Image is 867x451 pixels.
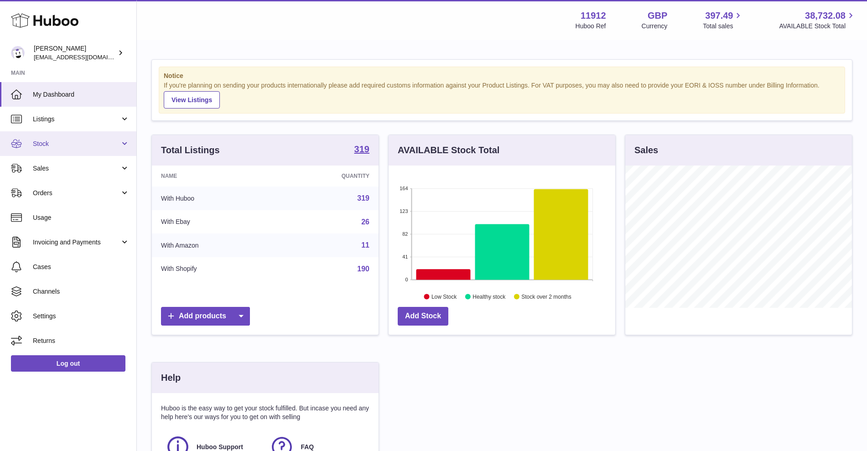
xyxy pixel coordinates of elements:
[33,189,120,197] span: Orders
[402,254,408,259] text: 41
[11,46,25,60] img: info@carbonmyride.com
[33,213,130,222] span: Usage
[405,277,408,282] text: 0
[152,233,276,257] td: With Amazon
[705,10,733,22] span: 397.49
[33,287,130,296] span: Channels
[648,10,667,22] strong: GBP
[33,140,120,148] span: Stock
[361,218,369,226] a: 26
[472,293,506,300] text: Healthy stock
[354,145,369,154] strong: 319
[33,90,130,99] span: My Dashboard
[642,22,668,31] div: Currency
[398,307,448,326] a: Add Stock
[521,293,571,300] text: Stock over 2 months
[779,22,856,31] span: AVAILABLE Stock Total
[164,72,840,80] strong: Notice
[164,91,220,109] a: View Listings
[33,115,120,124] span: Listings
[152,166,276,187] th: Name
[576,22,606,31] div: Huboo Ref
[161,404,369,421] p: Huboo is the easy way to get your stock fulfilled. But incase you need any help here's our ways f...
[581,10,606,22] strong: 11912
[276,166,379,187] th: Quantity
[161,144,220,156] h3: Total Listings
[357,194,369,202] a: 319
[161,372,181,384] h3: Help
[33,238,120,247] span: Invoicing and Payments
[779,10,856,31] a: 38,732.08 AVAILABLE Stock Total
[34,44,116,62] div: [PERSON_NAME]
[33,263,130,271] span: Cases
[361,241,369,249] a: 11
[164,81,840,109] div: If you're planning on sending your products internationally please add required customs informati...
[354,145,369,156] a: 319
[357,265,369,273] a: 190
[703,10,743,31] a: 397.49 Total sales
[33,164,120,173] span: Sales
[33,337,130,345] span: Returns
[152,210,276,234] td: With Ebay
[402,231,408,237] text: 82
[431,293,457,300] text: Low Stock
[161,307,250,326] a: Add products
[400,208,408,214] text: 123
[398,144,499,156] h3: AVAILABLE Stock Total
[703,22,743,31] span: Total sales
[11,355,125,372] a: Log out
[34,53,134,61] span: [EMAIL_ADDRESS][DOMAIN_NAME]
[805,10,846,22] span: 38,732.08
[400,186,408,191] text: 164
[152,187,276,210] td: With Huboo
[33,312,130,321] span: Settings
[634,144,658,156] h3: Sales
[152,257,276,281] td: With Shopify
